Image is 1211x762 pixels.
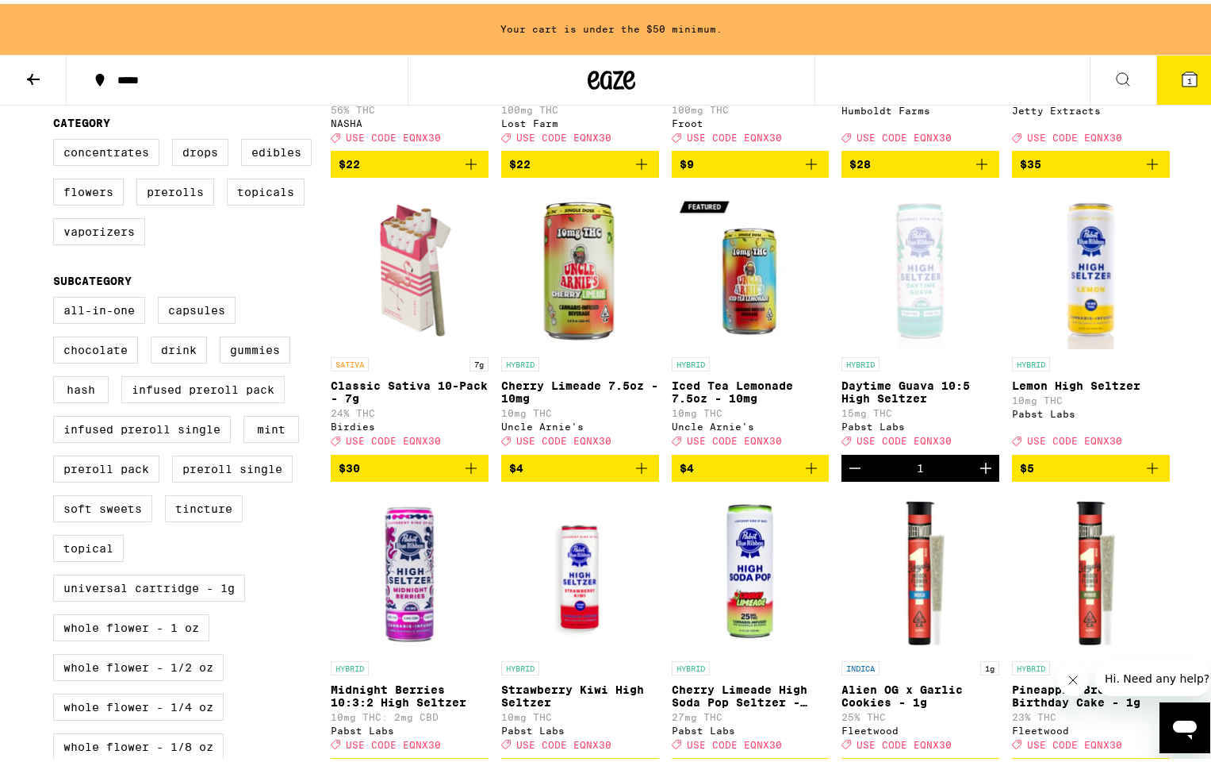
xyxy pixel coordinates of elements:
span: USE CODE EQNX30 [857,433,952,443]
button: Increment [972,451,999,478]
div: Humboldt Farms [841,102,999,112]
p: SATIVA [331,353,369,368]
span: USE CODE EQNX30 [346,129,441,139]
p: Pineapple Breeze x Birthday Cake - 1g [1012,679,1170,705]
span: $35 [1020,154,1041,167]
p: Midnight Berries 10:3:2 High Seltzer [331,679,489,705]
p: Cherry Limeade 7.5oz - 10mg [501,375,659,401]
span: USE CODE EQNX30 [1027,736,1122,746]
p: Alien OG x Garlic Cookies - 1g [841,679,999,705]
span: $4 [509,458,523,471]
p: 56% THC [331,101,489,111]
p: Daytime Guava 10:5 High Seltzer [841,375,999,401]
label: Whole Flower - 1 oz [53,610,209,637]
p: Lemon High Seltzer [1012,375,1170,388]
span: USE CODE EQNX30 [687,433,782,443]
p: HYBRID [672,657,710,672]
iframe: Close message [1057,660,1089,692]
label: Edibles [241,135,312,162]
label: Infused Preroll Single [53,412,231,439]
span: USE CODE EQNX30 [687,736,782,746]
div: Pabst Labs [672,722,830,732]
label: Soft Sweets [53,491,152,518]
label: Prerolls [136,175,214,202]
div: Pabst Labs [501,722,659,732]
label: Whole Flower - 1/4 oz [53,690,224,717]
button: Decrement [841,451,868,478]
p: INDICA [841,657,880,672]
span: USE CODE EQNX30 [516,736,611,746]
img: Pabst Labs - Midnight Berries 10:3:2 High Seltzer [331,491,489,649]
span: USE CODE EQNX30 [1027,433,1122,443]
label: Whole Flower - 1/8 oz [53,729,224,756]
button: Add to bag [331,147,489,174]
p: HYBRID [841,353,880,368]
button: Add to bag [501,451,659,478]
a: Open page for Midnight Berries 10:3:2 High Seltzer from Pabst Labs [331,491,489,754]
a: Open page for Cherry Limeade High Soda Pop Seltzer - 25mg from Pabst Labs [672,491,830,754]
p: 10mg THC [672,404,830,414]
p: HYBRID [1012,353,1050,368]
p: 25% THC [841,708,999,718]
img: Fleetwood - Pineapple Breeze x Birthday Cake - 1g [1012,491,1170,649]
div: 1 [917,458,924,471]
label: Chocolate [53,333,138,360]
button: Add to bag [1012,147,1170,174]
div: Pabst Labs [331,722,489,732]
legend: Category [53,113,110,125]
p: Strawberry Kiwi High Seltzer [501,679,659,705]
span: $9 [680,154,694,167]
label: Concentrates [53,135,159,162]
span: 1 [1187,72,1192,82]
p: 10mg THC [501,404,659,414]
label: Flowers [53,175,124,202]
span: $22 [509,154,531,167]
span: USE CODE EQNX30 [857,129,952,139]
a: Open page for Iced Tea Lemonade 7.5oz - 10mg from Uncle Arnie's [672,187,830,450]
label: Whole Flower - 1/2 oz [53,650,224,677]
span: USE CODE EQNX30 [857,736,952,746]
p: 27mg THC [672,708,830,718]
p: 1g [980,657,999,672]
p: HYBRID [672,353,710,368]
div: Froot [672,114,830,125]
img: Birdies - Classic Sativa 10-Pack - 7g [331,187,489,345]
label: Gummies [220,333,290,360]
img: Pabst Labs - Cherry Limeade High Soda Pop Seltzer - 25mg [672,491,830,649]
p: 10mg THC: 2mg CBD [331,708,489,718]
p: 24% THC [331,404,489,414]
p: 100mg THC [501,101,659,111]
p: HYBRID [331,657,369,672]
img: Uncle Arnie's - Iced Tea Lemonade 7.5oz - 10mg [672,187,830,345]
a: Open page for Daytime Guava 10:5 High Seltzer from Pabst Labs [841,187,999,450]
label: Capsules [158,293,236,320]
button: Add to bag [672,147,830,174]
div: Fleetwood [841,722,999,732]
div: Lost Farm [501,114,659,125]
span: $30 [339,458,360,471]
a: Open page for Pineapple Breeze x Birthday Cake - 1g from Fleetwood [1012,491,1170,754]
p: Classic Sativa 10-Pack - 7g [331,375,489,401]
img: Fleetwood - Alien OG x Garlic Cookies - 1g [841,491,999,649]
div: Uncle Arnie's [501,418,659,428]
legend: Subcategory [53,271,132,283]
span: USE CODE EQNX30 [516,129,611,139]
label: Hash [53,372,109,399]
label: All-In-One [53,293,145,320]
button: Add to bag [672,451,830,478]
p: 100mg THC [672,101,830,111]
span: USE CODE EQNX30 [516,433,611,443]
a: Open page for Alien OG x Garlic Cookies - 1g from Fleetwood [841,491,999,754]
a: Open page for Lemon High Seltzer from Pabst Labs [1012,187,1170,450]
p: HYBRID [1012,657,1050,672]
label: Drops [172,135,228,162]
p: 10mg THC [1012,391,1170,402]
img: Pabst Labs - Strawberry Kiwi High Seltzer [501,491,659,649]
span: $4 [680,458,694,471]
p: 23% THC [1012,708,1170,718]
div: Birdies [331,418,489,428]
div: Uncle Arnie's [672,418,830,428]
button: Add to bag [1012,451,1170,478]
label: Preroll Single [172,452,293,479]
